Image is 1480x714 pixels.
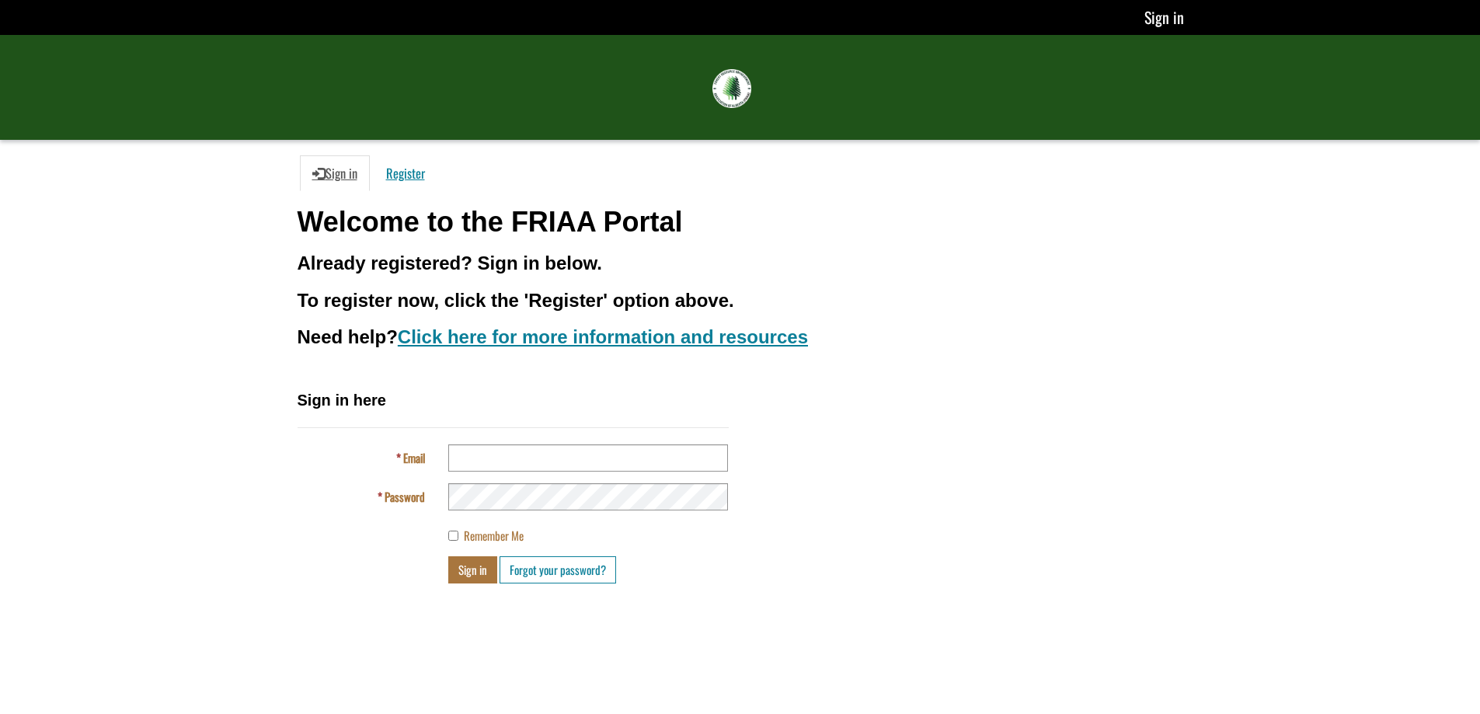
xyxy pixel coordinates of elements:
button: Sign in [448,556,497,583]
h3: Already registered? Sign in below. [298,253,1183,273]
span: Remember Me [464,527,524,544]
a: Forgot your password? [500,556,616,583]
h3: To register now, click the 'Register' option above. [298,291,1183,311]
h1: Welcome to the FRIAA Portal [298,207,1183,238]
a: Register [374,155,437,191]
input: Remember Me [448,531,458,541]
img: FRIAA Submissions Portal [712,69,751,108]
span: Password [385,488,425,505]
span: Sign in here [298,392,386,409]
span: Email [403,449,425,466]
a: Sign in [1144,5,1184,29]
a: Sign in [300,155,370,191]
h3: Need help? [298,327,1183,347]
a: Click here for more information and resources [398,326,808,347]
